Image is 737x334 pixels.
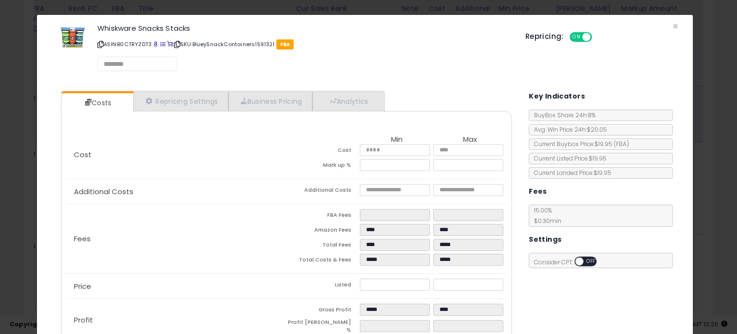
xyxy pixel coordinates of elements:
[133,91,228,111] a: Repricing Settings
[433,136,507,144] th: Max
[529,154,606,162] span: Current Listed Price: $19.95
[672,19,678,33] span: ×
[614,140,629,148] span: ( FBA )
[66,316,286,324] p: Profit
[66,188,286,196] p: Additional Costs
[525,33,564,40] h5: Repricing:
[571,33,582,41] span: ON
[61,93,132,112] a: Costs
[59,25,87,50] img: 414EprbkoZL._SL60_.jpg
[286,209,360,224] td: FBA Fees
[529,186,547,198] h5: Fees
[66,235,286,243] p: Fees
[529,169,611,177] span: Current Landed Price: $19.95
[97,37,511,52] p: ASIN: B0CTRYZDT3 | SKU: BlueySnackContainers1591321
[286,224,360,239] td: Amazon Fees
[529,140,629,148] span: Current Buybox Price:
[153,40,158,48] a: BuyBox page
[286,279,360,294] td: Listed
[529,206,561,225] span: 15.00 %
[583,258,599,266] span: OFF
[360,136,433,144] th: Min
[529,234,561,246] h5: Settings
[590,33,606,41] span: OFF
[167,40,172,48] a: Your listing only
[286,184,360,199] td: Additional Costs
[66,151,286,159] p: Cost
[312,91,383,111] a: Analytics
[286,159,360,174] td: Mark up %
[529,125,607,134] span: Avg. Win Price 24h: $20.05
[228,91,312,111] a: Business Pricing
[286,304,360,319] td: Gross Profit
[594,140,629,148] span: $19.95
[286,144,360,159] td: Cost
[286,239,360,254] td: Total Fees
[276,39,294,49] span: FBA
[529,111,595,119] span: BuyBox Share 24h: 8%
[529,90,585,102] h5: Key Indicators
[529,217,561,225] span: $0.30 min
[160,40,166,48] a: All offer listings
[529,258,609,266] span: Consider CPT:
[66,283,286,290] p: Price
[286,254,360,269] td: Total Costs & Fees
[97,25,511,32] h3: Whiskware Snacks Stacks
